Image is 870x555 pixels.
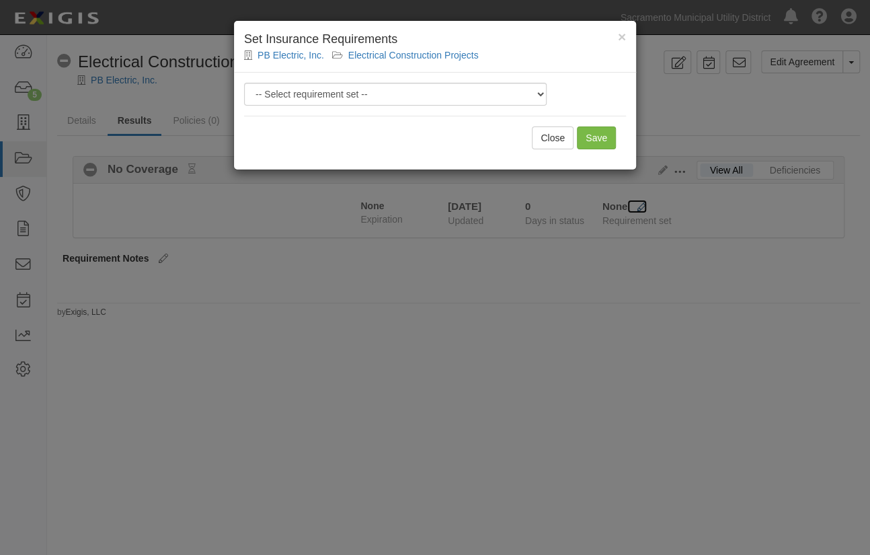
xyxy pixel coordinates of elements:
a: Save [577,126,616,149]
a: PB Electric, Inc. [258,50,324,61]
button: Close [618,30,626,44]
button: Close [532,126,574,149]
span: × [618,29,626,44]
a: Electrical Construction Projects [348,50,479,61]
h4: Set Insurance Requirements [244,31,626,48]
